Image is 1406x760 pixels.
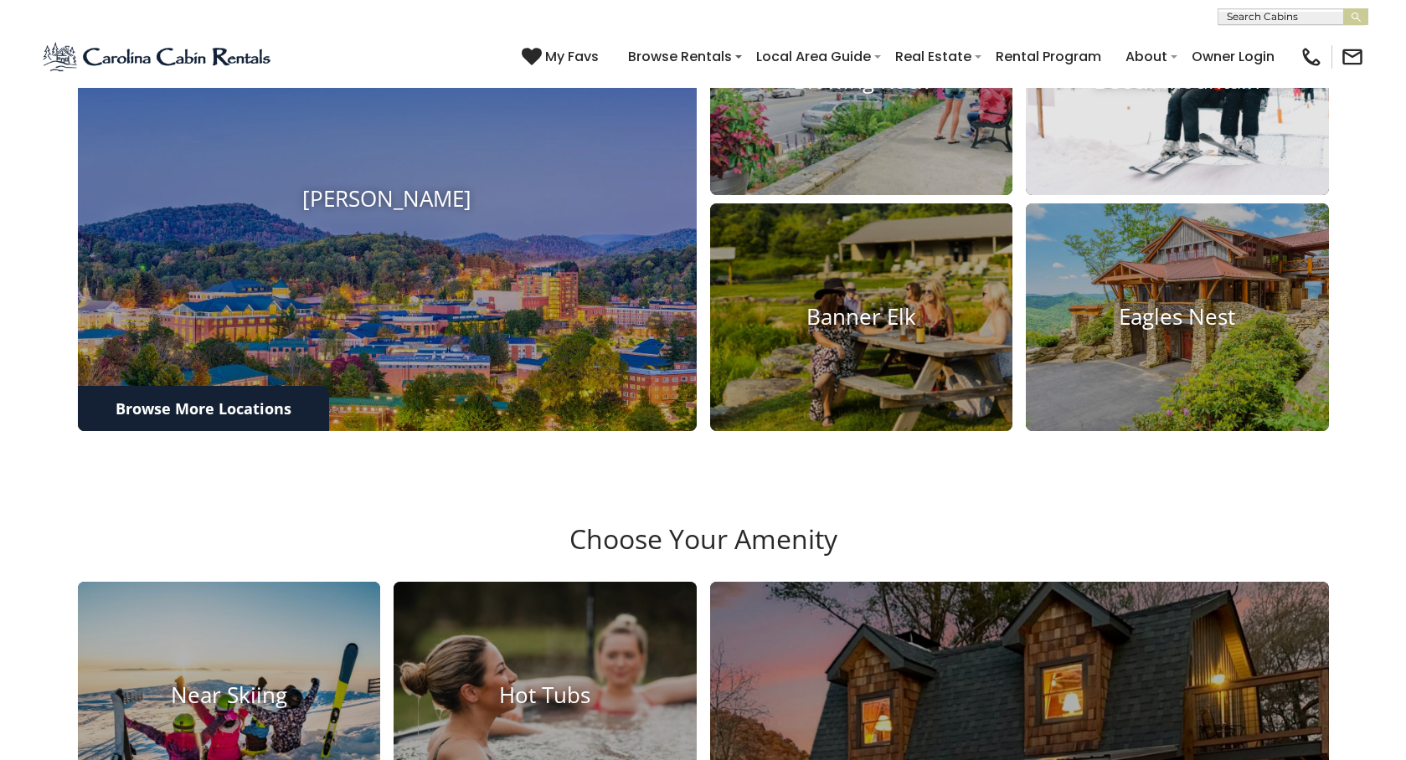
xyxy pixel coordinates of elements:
[75,523,1331,582] h3: Choose Your Amenity
[545,46,599,67] span: My Favs
[1026,203,1329,431] a: Eagles Nest
[394,682,697,708] h4: Hot Tubs
[710,304,1013,330] h4: Banner Elk
[1300,45,1323,69] img: phone-regular-black.png
[1026,68,1329,94] h4: Beech Mountain
[522,46,603,68] a: My Favs
[887,42,980,71] a: Real Estate
[78,386,329,431] a: Browse More Locations
[748,42,879,71] a: Local Area Guide
[1117,42,1176,71] a: About
[78,186,697,212] h4: [PERSON_NAME]
[710,203,1013,431] a: Banner Elk
[1183,42,1283,71] a: Owner Login
[710,68,1013,94] h4: Blowing Rock
[78,682,381,708] h4: Near Skiing
[1341,45,1364,69] img: mail-regular-black.png
[620,42,740,71] a: Browse Rentals
[42,40,274,74] img: Blue-2.png
[1026,304,1329,330] h4: Eagles Nest
[987,42,1110,71] a: Rental Program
